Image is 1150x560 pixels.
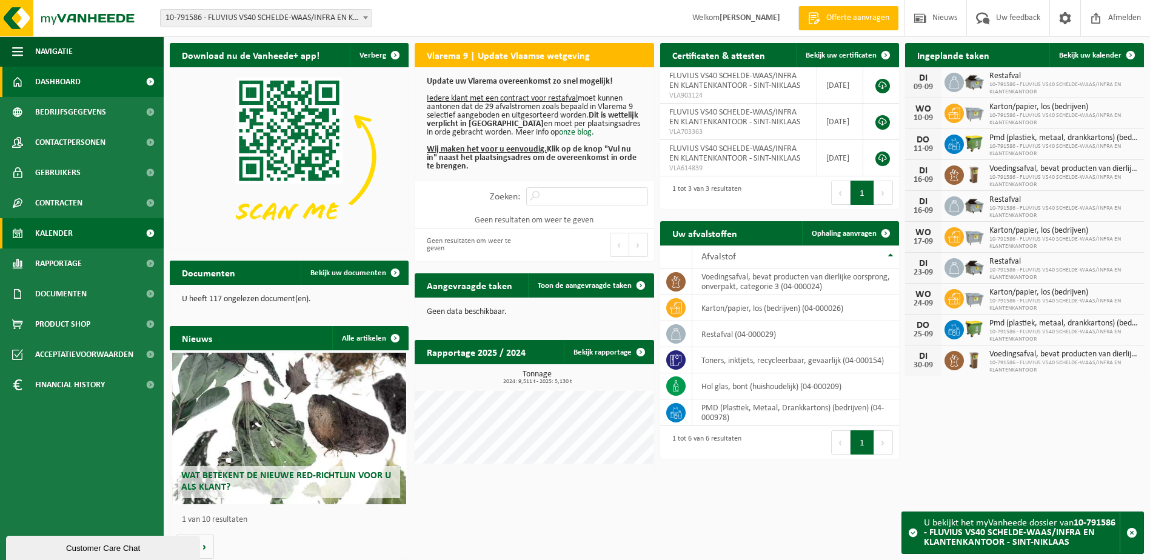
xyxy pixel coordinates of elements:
[720,13,780,22] strong: [PERSON_NAME]
[310,269,386,277] span: Bekijk uw documenten
[415,212,654,228] td: Geen resultaten om weer te geven
[35,158,81,188] span: Gebruikers
[170,326,224,350] h2: Nieuws
[817,140,863,176] td: [DATE]
[806,52,877,59] span: Bekijk uw certificaten
[421,232,528,258] div: Geen resultaten om weer te geven
[350,43,407,67] button: Verberg
[181,471,391,492] span: Wat betekent de nieuwe RED-richtlijn voor u als klant?
[160,9,372,27] span: 10-791586 - FLUVIUS VS40 SCHELDE-WAAS/INFRA EN KLANTENKANTOOR - SINT-NIKLAAS
[874,430,893,455] button: Next
[332,326,407,350] a: Alle artikelen
[359,52,386,59] span: Verberg
[989,143,1138,158] span: 10-791586 - FLUVIUS VS40 SCHELDE-WAAS/INFRA EN KLANTENKANTOOR
[802,221,898,245] a: Ophaling aanvragen
[538,282,632,290] span: Toon de aangevraagde taken
[911,290,935,299] div: WO
[6,533,202,560] iframe: chat widget
[989,102,1138,112] span: Karton/papier, los (bedrijven)
[669,127,808,137] span: VLA703363
[964,256,985,277] img: WB-5000-GAL-GY-01
[964,71,985,92] img: WB-5000-GAL-GY-01
[798,6,898,30] a: Offerte aanvragen
[669,72,800,90] span: FLUVIUS VS40 SCHELDE-WAAS/INFRA EN KLANTENKANTOOR - SINT-NIKLAAS
[911,330,935,339] div: 25-09
[35,36,73,67] span: Navigatie
[427,78,641,171] p: moet kunnen aantonen dat de 29 afvalstromen zoals bepaald in Vlarema 9 selectief aangeboden en ui...
[911,259,935,268] div: DI
[170,261,247,284] h2: Documenten
[924,518,1115,547] strong: 10-791586 - FLUVIUS VS40 SCHELDE-WAAS/INFRA EN KLANTENKANTOOR - SINT-NIKLAAS
[851,181,874,205] button: 1
[989,72,1138,81] span: Restafval
[796,43,898,67] a: Bekijk uw certificaten
[35,279,87,309] span: Documenten
[427,94,578,103] u: Iedere klant met een contract voor restafval
[911,268,935,277] div: 23-09
[817,67,863,104] td: [DATE]
[964,318,985,339] img: WB-1100-HPE-GN-50
[415,273,524,297] h2: Aangevraagde taken
[35,127,105,158] span: Contactpersonen
[35,309,90,339] span: Product Shop
[528,273,653,298] a: Toon de aangevraagde taken
[989,359,1138,374] span: 10-791586 - FLUVIUS VS40 SCHELDE-WAAS/INFRA EN KLANTENKANTOOR
[35,188,82,218] span: Contracten
[692,399,899,426] td: PMD (Plastiek, Metaal, Drankkartons) (bedrijven) (04-000978)
[911,176,935,184] div: 16-09
[692,268,899,295] td: voedingsafval, bevat producten van dierlijke oorsprong, onverpakt, categorie 3 (04-000024)
[660,43,777,67] h2: Certificaten & attesten
[172,353,406,504] a: Wat betekent de nieuwe RED-richtlijn voor u als klant?
[911,135,935,145] div: DO
[989,288,1138,298] span: Karton/papier, los (bedrijven)
[911,145,935,153] div: 11-09
[989,174,1138,188] span: 10-791586 - FLUVIUS VS40 SCHELDE-WAAS/INFRA EN KLANTENKANTOOR
[989,319,1138,328] span: Pmd (plastiek, metaal, drankkartons) (bedrijven)
[427,145,637,171] b: Klik op de knop "Vul nu in" naast het plaatsingsadres om de overeenkomst in orde te brengen.
[964,195,985,215] img: WB-5000-GAL-GY-01
[911,83,935,92] div: 09-09
[989,205,1138,219] span: 10-791586 - FLUVIUS VS40 SCHELDE-WAAS/INFRA EN KLANTENKANTOOR
[170,67,409,247] img: Download de VHEPlus App
[911,352,935,361] div: DI
[427,308,641,316] p: Geen data beschikbaar.
[35,67,81,97] span: Dashboard
[911,207,935,215] div: 16-09
[911,321,935,330] div: DO
[427,111,638,128] b: Dit is wettelijk verplicht in [GEOGRAPHIC_DATA]
[692,321,899,347] td: restafval (04-000029)
[629,233,648,257] button: Next
[35,97,106,127] span: Bedrijfsgegevens
[989,236,1138,250] span: 10-791586 - FLUVIUS VS40 SCHELDE-WAAS/INFRA EN KLANTENKANTOOR
[692,373,899,399] td: hol glas, bont (huishoudelijk) (04-000209)
[669,164,808,173] span: VLA614839
[170,43,332,67] h2: Download nu de Vanheede+ app!
[911,197,935,207] div: DI
[666,179,741,206] div: 1 tot 3 van 3 resultaten
[911,299,935,308] div: 24-09
[989,81,1138,96] span: 10-791586 - FLUVIUS VS40 SCHELDE-WAAS/INFRA EN KLANTENKANTOOR
[666,429,741,456] div: 1 tot 6 van 6 resultaten
[874,181,893,205] button: Next
[851,430,874,455] button: 1
[701,252,736,262] span: Afvalstof
[182,295,396,304] p: U heeft 117 ongelezen document(en).
[989,350,1138,359] span: Voedingsafval, bevat producten van dierlijke oorsprong, onverpakt, categorie 3
[669,91,808,101] span: VLA903124
[421,370,654,385] h3: Tonnage
[989,298,1138,312] span: 10-791586 - FLUVIUS VS40 SCHELDE-WAAS/INFRA EN KLANTENKANTOOR
[35,218,73,248] span: Kalender
[182,516,403,524] p: 1 van 10 resultaten
[964,349,985,370] img: WB-0140-HPE-BN-01
[35,248,82,279] span: Rapportage
[964,287,985,308] img: WB-2500-GAL-GY-01
[415,43,602,67] h2: Vlarema 9 | Update Vlaamse wetgeving
[823,12,892,24] span: Offerte aanvragen
[490,192,520,202] label: Zoeken:
[559,128,594,137] a: onze blog.
[831,430,851,455] button: Previous
[1059,52,1122,59] span: Bekijk uw kalender
[812,230,877,238] span: Ophaling aanvragen
[669,144,800,163] span: FLUVIUS VS40 SCHELDE-WAAS/INFRA EN KLANTENKANTOOR - SINT-NIKLAAS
